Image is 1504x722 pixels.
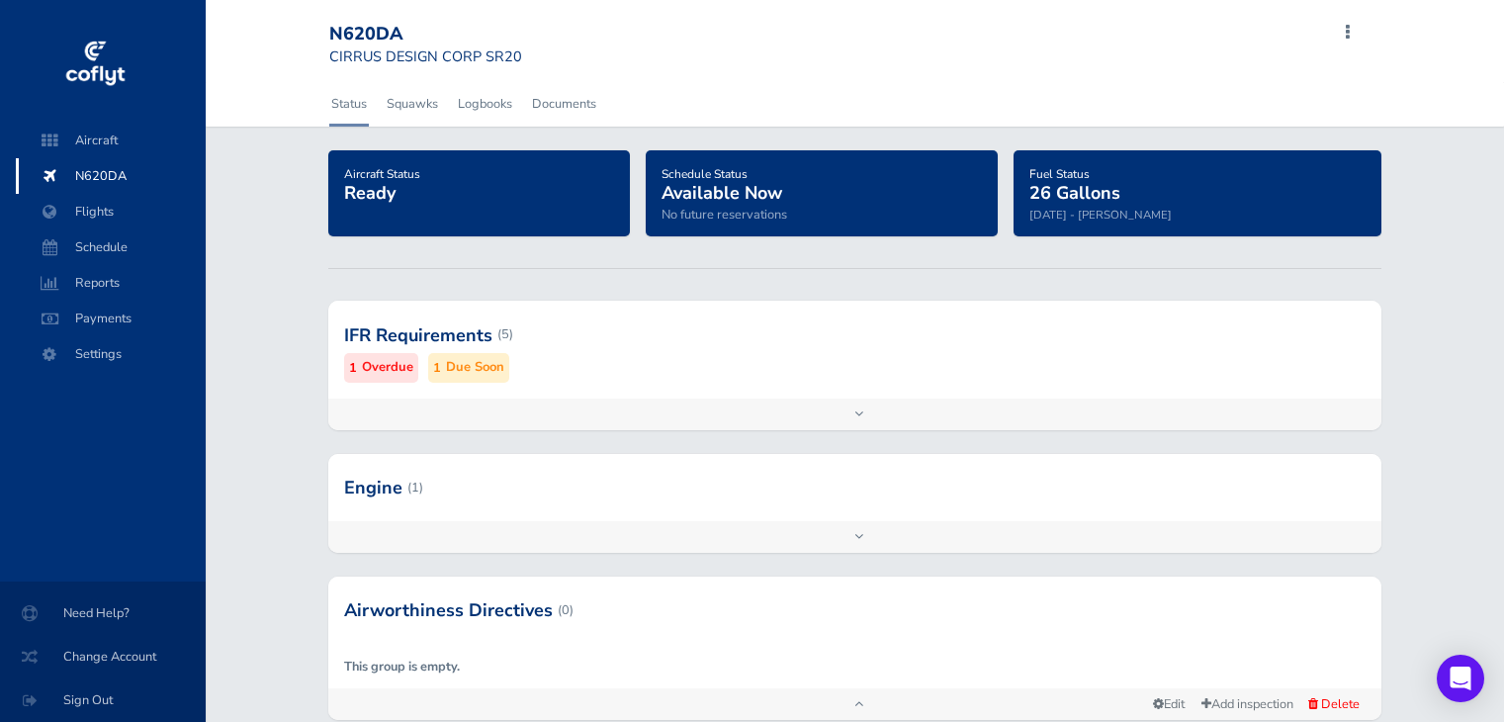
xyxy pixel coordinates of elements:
[1029,166,1090,182] span: Fuel Status
[446,357,504,378] small: Due Soon
[1029,207,1172,223] small: [DATE] - [PERSON_NAME]
[36,194,186,229] span: Flights
[329,46,522,66] small: CIRRUS DESIGN CORP SR20
[344,658,460,676] strong: This group is empty.
[329,82,369,126] a: Status
[36,336,186,372] span: Settings
[456,82,514,126] a: Logbooks
[36,229,186,265] span: Schedule
[344,181,396,205] span: Ready
[344,166,420,182] span: Aircraft Status
[1437,655,1484,702] div: Open Intercom Messenger
[329,24,522,45] div: N620DA
[62,35,128,94] img: coflyt logo
[362,357,413,378] small: Overdue
[24,595,182,631] span: Need Help?
[662,166,748,182] span: Schedule Status
[662,206,787,224] span: No future reservations
[1153,695,1185,713] span: Edit
[36,158,186,194] span: N620DA
[662,160,782,206] a: Schedule StatusAvailable Now
[1321,695,1360,713] span: Delete
[530,82,598,126] a: Documents
[36,265,186,301] span: Reports
[385,82,440,126] a: Squawks
[1302,693,1366,715] button: Delete
[24,682,182,718] span: Sign Out
[1193,690,1302,719] a: Add inspection
[662,181,782,205] span: Available Now
[1145,691,1193,718] a: Edit
[1029,181,1120,205] span: 26 Gallons
[36,123,186,158] span: Aircraft
[36,301,186,336] span: Payments
[24,639,182,675] span: Change Account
